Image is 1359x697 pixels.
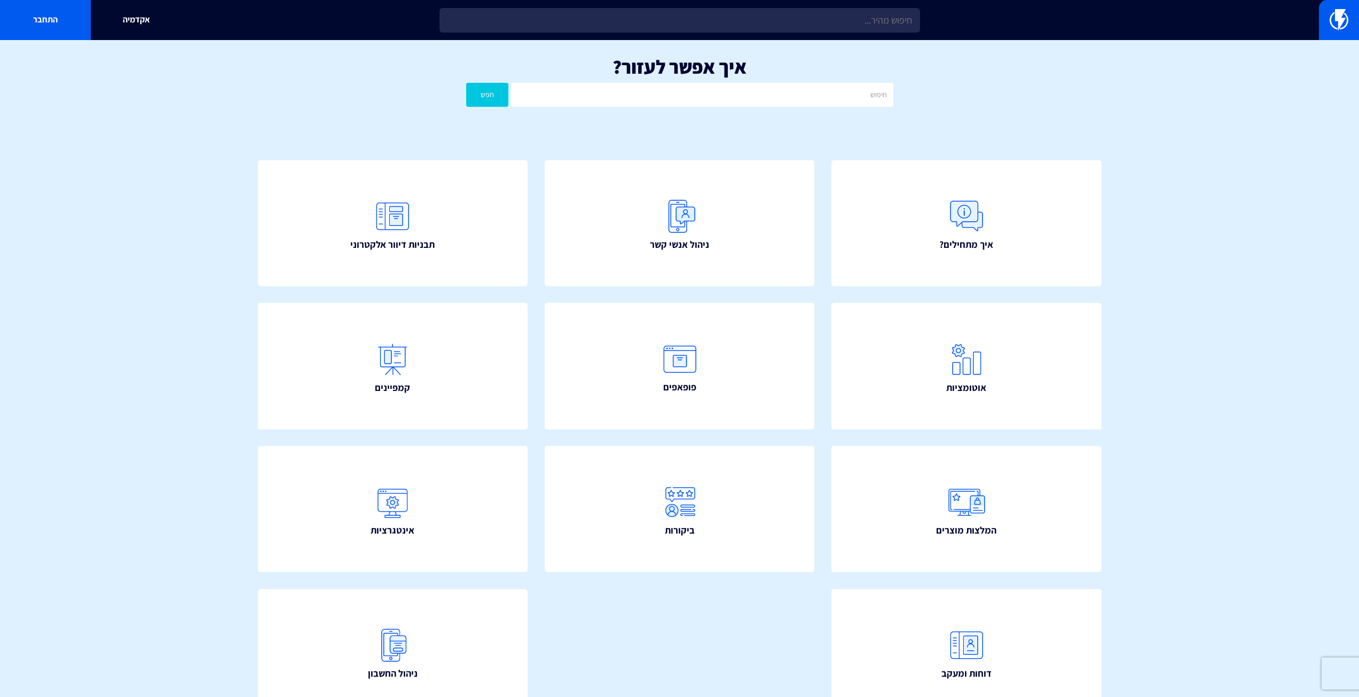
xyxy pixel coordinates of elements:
span: איך מתחילים? [939,238,993,252]
input: חיפוש מהיר... [439,8,920,33]
button: חפש [466,83,509,107]
span: תבניות דיוור אלקטרוני [350,238,435,252]
a: המלצות מוצרים [831,446,1102,572]
span: ביקורות [665,523,695,537]
input: חיפוש [511,83,893,107]
a: קמפיינים [258,303,528,429]
a: ניהול אנשי קשר [545,160,815,286]
span: אינטגרציות [371,523,414,537]
a: אינטגרציות [258,446,528,572]
a: פופאפים [545,303,815,429]
a: אוטומציות [831,303,1102,429]
span: פופאפים [663,380,696,394]
span: קמפיינים [375,381,410,395]
a: תבניות דיוור אלקטרוני [258,160,528,286]
span: אוטומציות [946,381,986,395]
a: איך מתחילים? [831,160,1102,286]
h1: איך אפשר לעזור? [16,56,1343,77]
span: ניהול החשבון [368,667,418,680]
span: המלצות מוצרים [936,523,996,537]
span: דוחות ומעקב [941,667,992,680]
a: ביקורות [545,446,815,572]
span: ניהול אנשי קשר [650,238,709,252]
